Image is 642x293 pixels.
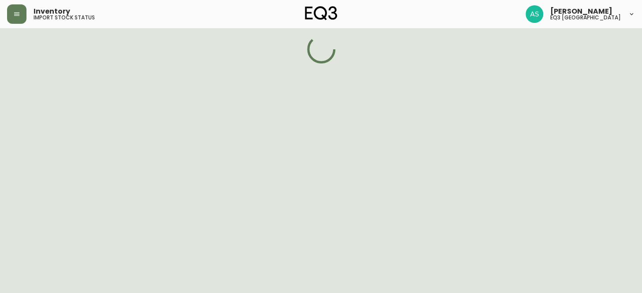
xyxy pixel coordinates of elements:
span: [PERSON_NAME] [550,8,612,15]
h5: eq3 [GEOGRAPHIC_DATA] [550,15,621,20]
img: 9a695023d1d845d0ad25ddb93357a160 [526,5,543,23]
img: logo [305,6,338,20]
h5: import stock status [34,15,95,20]
span: Inventory [34,8,70,15]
